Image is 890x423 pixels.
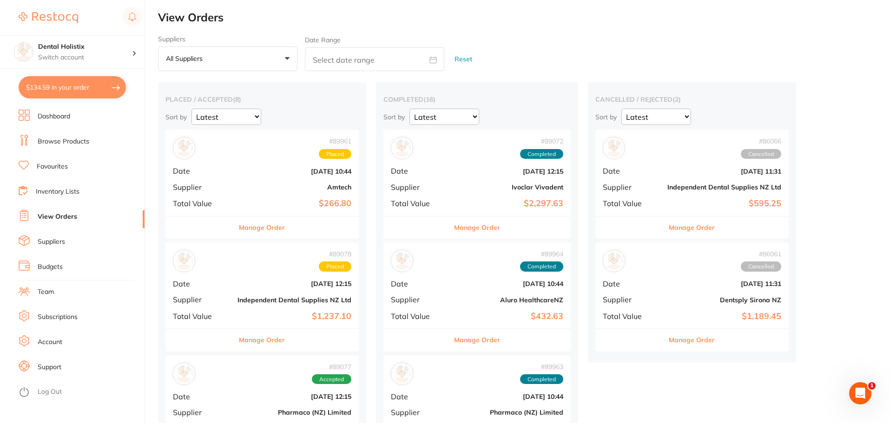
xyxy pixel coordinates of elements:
[319,250,351,258] span: # 89078
[453,280,563,287] b: [DATE] 10:44
[453,409,563,416] b: Pharmaco (NZ) Limited
[452,47,475,72] button: Reset
[239,216,285,239] button: Manage Order
[158,35,297,43] label: Suppliers
[667,183,781,191] b: Independent Dental Supplies NZ Ltd
[741,250,781,258] span: # 86061
[391,392,446,401] span: Date
[38,112,70,121] a: Dashboard
[38,387,62,397] a: Log Out
[741,137,781,145] span: # 86066
[239,329,285,351] button: Manage Order
[393,139,411,157] img: Ivoclar Vivadent
[237,168,351,175] b: [DATE] 10:44
[173,199,230,208] span: Total Value
[391,280,446,288] span: Date
[305,36,341,44] label: Date Range
[38,137,89,146] a: Browse Products
[38,212,77,221] a: View Orders
[520,363,563,371] span: # 89963
[38,262,63,272] a: Budgets
[38,363,61,372] a: Support
[165,130,359,239] div: Amtech#89961PlacedDate[DATE] 10:44SupplierAmtechTotal Value$266.80Manage Order
[391,183,446,191] span: Supplier
[19,7,78,28] a: Restocq Logo
[237,312,351,321] b: $1,237.10
[312,363,351,371] span: # 89077
[383,95,571,104] h2: completed ( 16 )
[453,312,563,321] b: $432.63
[19,76,126,98] button: $134.59 in your order
[453,296,563,304] b: Aluro HealthcareNZ
[453,183,563,191] b: Ivoclar Vivadent
[165,242,359,351] div: Independent Dental Supplies NZ Ltd#89078PlacedDate[DATE] 12:15SupplierIndependent Dental Supplies...
[158,46,297,72] button: All suppliers
[849,382,871,404] iframe: Intercom live chat
[453,393,563,400] b: [DATE] 10:44
[166,54,206,63] p: All suppliers
[520,149,563,159] span: Completed
[165,95,359,104] h2: placed / accepted ( 8 )
[237,199,351,208] b: $266.80
[38,53,132,62] p: Switch account
[741,149,781,159] span: Cancelled
[603,295,660,304] span: Supplier
[595,113,617,121] p: Sort by
[520,137,563,145] span: # 89072
[305,47,444,71] input: Select date range
[453,199,563,208] b: $2,297.63
[173,392,230,401] span: Date
[237,409,351,416] b: Pharmaco (NZ) Limited
[667,296,781,304] b: Dentsply Sirona NZ
[36,187,79,196] a: Inventory Lists
[603,199,660,208] span: Total Value
[520,261,563,272] span: Completed
[391,312,446,320] span: Total Value
[173,312,230,320] span: Total Value
[393,252,411,270] img: Aluro HealthcareNZ
[605,252,623,270] img: Dentsply Sirona NZ
[319,137,351,145] span: # 89961
[319,149,351,159] span: Placed
[383,113,405,121] p: Sort by
[173,167,230,175] span: Date
[175,365,193,383] img: Pharmaco (NZ) Limited
[237,280,351,287] b: [DATE] 12:15
[173,183,230,191] span: Supplier
[391,199,446,208] span: Total Value
[393,365,411,383] img: Pharmaco (NZ) Limited
[173,295,230,304] span: Supplier
[312,374,351,384] span: Accepted
[38,312,78,322] a: Subscriptions
[319,261,351,272] span: Placed
[175,252,193,270] img: Independent Dental Supplies NZ Ltd
[37,162,68,171] a: Favourites
[669,329,715,351] button: Manage Order
[603,280,660,288] span: Date
[14,43,33,61] img: Dental Holistix
[391,295,446,304] span: Supplier
[19,12,78,23] img: Restocq Logo
[595,95,789,104] h2: cancelled / rejected ( 2 )
[175,139,193,157] img: Amtech
[165,113,187,121] p: Sort by
[453,168,563,175] b: [DATE] 12:15
[741,261,781,272] span: Cancelled
[667,199,781,208] b: $595.25
[603,312,660,320] span: Total Value
[603,167,660,175] span: Date
[667,168,781,175] b: [DATE] 11:31
[454,216,500,239] button: Manage Order
[454,329,500,351] button: Manage Order
[667,280,781,287] b: [DATE] 11:31
[520,374,563,384] span: Completed
[38,42,132,52] h4: Dental Holistix
[38,287,54,297] a: Team
[237,393,351,400] b: [DATE] 12:15
[667,312,781,321] b: $1,189.45
[391,167,446,175] span: Date
[669,216,715,239] button: Manage Order
[603,183,660,191] span: Supplier
[38,237,65,247] a: Suppliers
[520,250,563,258] span: # 89964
